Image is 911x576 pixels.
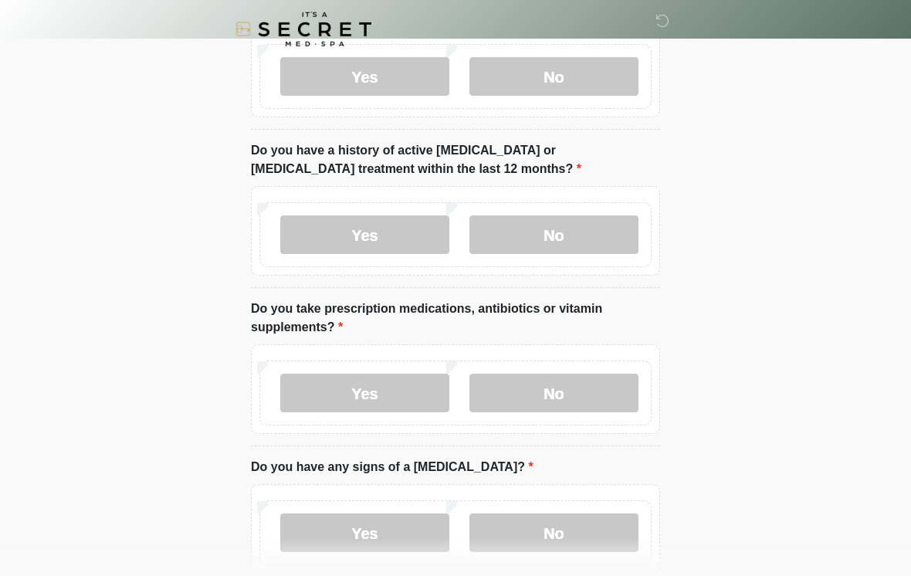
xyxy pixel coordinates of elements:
label: Do you have a history of active [MEDICAL_DATA] or [MEDICAL_DATA] treatment within the last 12 mon... [251,141,660,178]
img: It's A Secret Med Spa Logo [235,12,371,46]
label: No [469,374,638,412]
label: Yes [280,57,449,96]
label: No [469,57,638,96]
label: No [469,215,638,254]
label: Yes [280,513,449,552]
label: Do you have any signs of a [MEDICAL_DATA]? [251,458,533,476]
label: Yes [280,374,449,412]
label: Yes [280,215,449,254]
label: No [469,513,638,552]
label: Do you take prescription medications, antibiotics or vitamin supplements? [251,300,660,337]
